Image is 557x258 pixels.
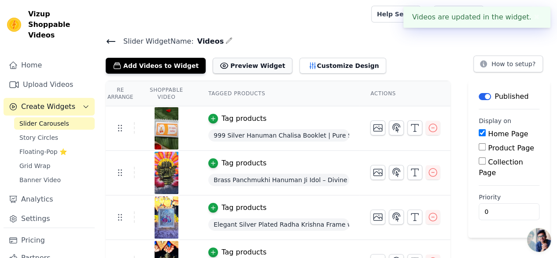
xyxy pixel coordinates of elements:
[225,35,232,47] div: Edit Name
[194,36,224,47] span: Videos
[4,98,95,116] button: Create Widgets
[154,196,179,239] img: vizup-images-a758.jpg
[491,6,550,22] button: D Divya Decor
[4,76,95,93] a: Upload Videos
[28,9,91,41] span: Vizup Shoppable Videos
[208,218,349,231] span: Elegant Silver Plated Radha Krishna Frame with Decorative Acrylic Case | Handcrafted Divine Art f...
[370,120,385,135] button: Change Thumbnail
[488,130,528,138] label: Home Page
[299,58,386,74] button: Customize Design
[208,202,266,213] button: Tag products
[4,232,95,249] a: Pricing
[208,174,349,186] span: Brass Panchmukhi Hanuman Ji Idol – Divine Protector for Home, Office & [DEMOGRAPHIC_DATA]
[221,113,266,124] div: Tag products
[19,161,50,170] span: Grid Wrap
[4,56,95,74] a: Home
[19,147,67,156] span: Floating-Pop ⭐
[213,58,292,74] button: Preview Widget
[403,7,550,28] div: Videos are updated in the widget.
[531,12,542,22] button: Close
[371,6,421,22] a: Help Setup
[116,36,194,47] span: Slider Widget Name:
[479,116,511,125] legend: Display on
[433,6,484,22] a: Book Demo
[4,210,95,228] a: Settings
[221,158,266,168] div: Tag products
[370,165,385,180] button: Change Thumbnail
[198,81,360,106] th: Tagged Products
[14,131,95,144] a: Story Circles
[360,81,450,106] th: Actions
[221,202,266,213] div: Tag products
[505,6,550,22] p: Divya Decor
[14,117,95,130] a: Slider Carousels
[208,158,266,168] button: Tag products
[19,133,58,142] span: Story Circles
[19,176,61,184] span: Banner Video
[21,101,75,112] span: Create Widgets
[7,18,21,32] img: Vizup
[208,113,266,124] button: Tag products
[154,152,179,194] img: vizup-images-fd0b.jpg
[479,158,523,177] label: Collection Page
[208,129,349,142] span: 999 Silver Hanuman Chalisa Booklet | Pure Silver Etched Sacred Verses | Available in 3 Sizes
[479,193,539,202] label: Priority
[208,247,266,258] button: Tag products
[221,247,266,258] div: Tag products
[527,228,551,252] a: Open chat
[488,144,534,152] label: Product Page
[473,62,543,70] a: How to setup?
[14,174,95,186] a: Banner Video
[14,160,95,172] a: Grid Wrap
[19,119,69,128] span: Slider Carousels
[106,58,206,74] button: Add Videos to Widget
[106,81,135,106] th: Re Arrange
[135,81,198,106] th: Shoppable Video
[154,107,179,150] img: reel-preview-umb1si-53.myshopify.com-3712968826783857251_61984513894.jpeg
[370,209,385,224] button: Change Thumbnail
[4,191,95,208] a: Analytics
[494,91,528,102] p: Published
[14,146,95,158] a: Floating-Pop ⭐
[473,56,543,72] button: How to setup?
